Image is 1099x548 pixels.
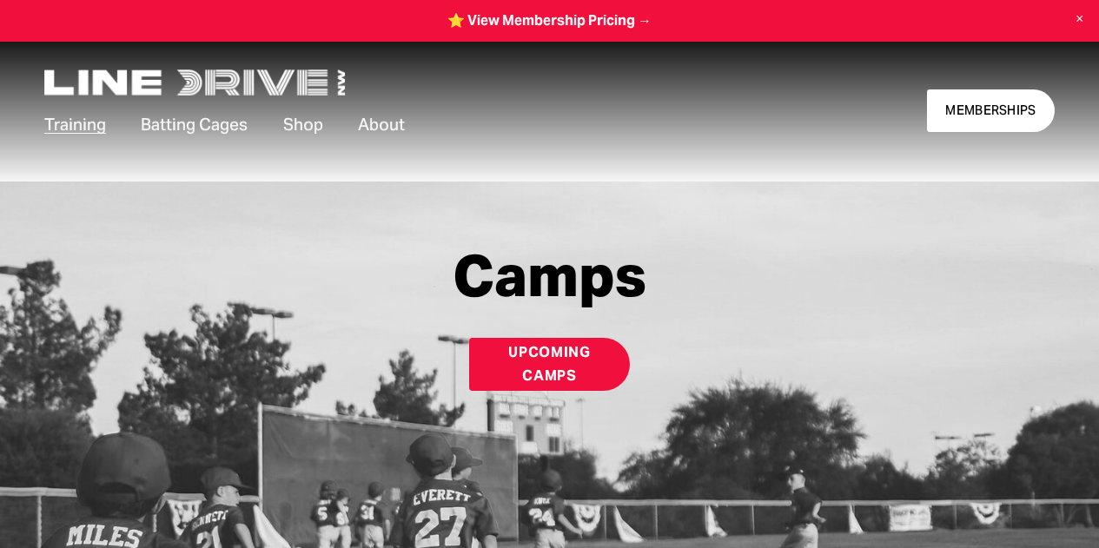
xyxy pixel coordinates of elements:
a: folder dropdown [44,111,106,137]
a: folder dropdown [358,111,405,137]
h1: Camps [299,244,799,309]
a: Shop [283,111,323,137]
img: LineDrive NorthWest [44,69,345,96]
a: Upcoming Camps [469,338,630,391]
a: folder dropdown [141,111,248,137]
span: About [358,113,405,136]
span: Training [44,113,106,136]
a: MEMBERSHIPS [927,89,1056,132]
span: Batting Cages [141,113,248,136]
